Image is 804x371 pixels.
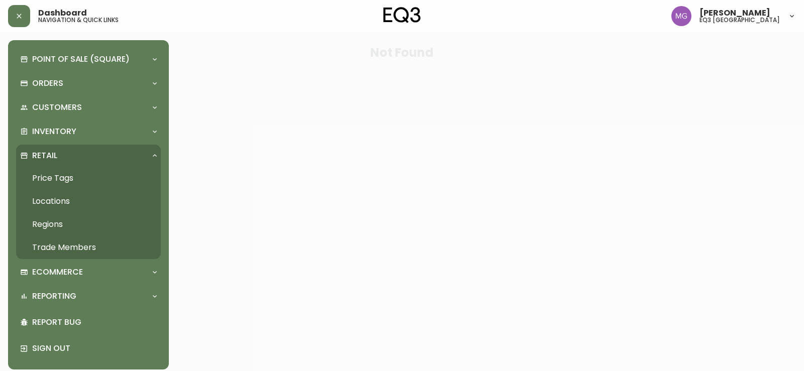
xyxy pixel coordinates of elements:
a: Trade Members [16,236,161,259]
div: Reporting [16,285,161,307]
p: Ecommerce [32,267,83,278]
div: Sign Out [16,335,161,361]
p: Orders [32,78,63,89]
img: logo [383,7,421,23]
div: Inventory [16,120,161,143]
a: Regions [16,213,161,236]
div: Customers [16,96,161,118]
span: [PERSON_NAME] [699,9,770,17]
a: Locations [16,190,161,213]
h5: navigation & quick links [38,17,119,23]
p: Reporting [32,291,76,302]
h5: eq3 [GEOGRAPHIC_DATA] [699,17,780,23]
p: Sign Out [32,343,157,354]
p: Report Bug [32,317,157,328]
img: de8837be2a95cd31bb7c9ae23fe16153 [671,6,691,26]
div: Point of Sale (Square) [16,48,161,70]
p: Point of Sale (Square) [32,54,130,65]
div: Retail [16,145,161,167]
div: Orders [16,72,161,94]
div: Ecommerce [16,261,161,283]
p: Customers [32,102,82,113]
p: Inventory [32,126,76,137]
div: Report Bug [16,309,161,335]
span: Dashboard [38,9,87,17]
p: Retail [32,150,57,161]
a: Price Tags [16,167,161,190]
